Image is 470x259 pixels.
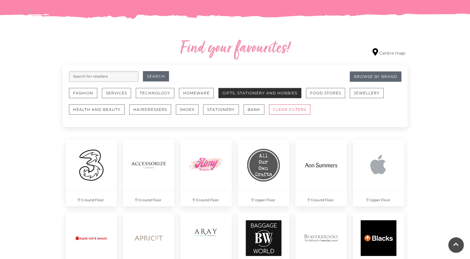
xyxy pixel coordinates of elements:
button: CLEAR FILTERS [269,104,310,115]
a: Browse By Brand [350,71,401,82]
button: Technology [136,88,174,98]
button: Jewellery [350,88,384,98]
a: Fashion [69,88,102,104]
p: Upper Floor [353,191,404,206]
a: Homeware [179,88,218,104]
a: Upper Floor [350,136,407,209]
button: Bank [244,104,264,115]
button: Services [102,88,131,98]
a: Technology [136,88,179,104]
p: Ground Floor [123,191,174,206]
button: Health and Beauty [69,104,125,115]
p: Ground Floor [295,191,347,206]
a: Jewellery [350,88,388,104]
a: Hairdressers [129,104,176,121]
a: CLEAR FILTERS [269,104,315,121]
button: Gifts, Stationery and Hobbies [218,88,301,98]
button: Fashion [69,88,97,98]
p: Ground Floor [66,191,117,206]
h2: Find your favourites! [122,39,349,59]
a: Shoes [176,104,203,121]
a: Services [102,88,136,104]
a: Gifts, Stationery and Hobbies [218,88,306,104]
a: Food Stores [306,88,350,104]
button: Stationery [203,104,239,115]
button: Hairdressers [129,104,171,115]
a: Upper Floor [235,136,292,209]
a: Ground Floor [63,136,120,209]
button: Homeware [179,88,214,98]
a: Bank [244,104,269,121]
p: Upper Floor [238,191,289,206]
button: Shoes [176,104,198,115]
a: Ground Floor [120,136,177,209]
button: Search [143,71,169,81]
a: Ground Floor [292,136,350,209]
input: Search for retailers [69,71,139,82]
a: Health and Beauty [69,104,129,121]
a: Ground Floor [177,136,235,209]
a: Centre map [372,48,405,57]
button: Food Stores [306,88,345,98]
p: Ground Floor [180,191,232,206]
a: Stationery [203,104,244,121]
